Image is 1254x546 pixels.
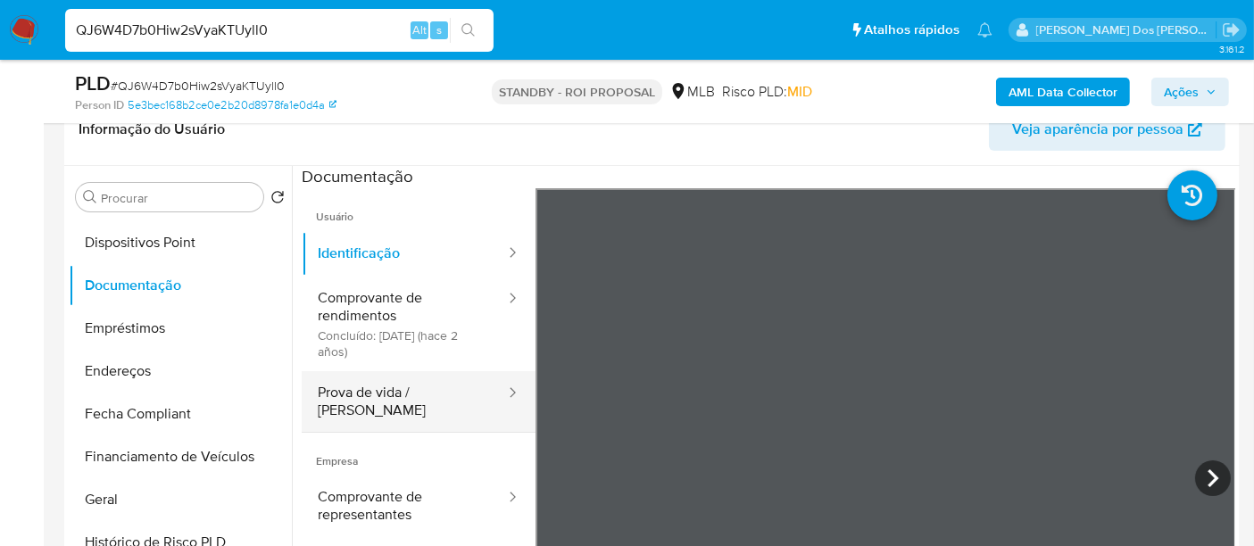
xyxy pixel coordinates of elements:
[1151,78,1229,106] button: Ações
[1036,21,1217,38] p: renato.lopes@mercadopago.com.br
[69,264,292,307] button: Documentação
[128,97,336,113] a: 5e3bec168b2ce0e2b20d8978fa1e0d4a
[722,82,812,102] span: Risco PLD:
[1219,42,1245,56] span: 3.161.2
[69,350,292,393] button: Endereços
[1164,78,1199,106] span: Ações
[69,478,292,521] button: Geral
[1009,78,1117,106] b: AML Data Collector
[111,77,285,95] span: # QJ6W4D7b0Hiw2sVyaKTUyll0
[83,190,97,204] button: Procurar
[977,22,992,37] a: Notificações
[69,307,292,350] button: Empréstimos
[669,82,715,102] div: MLB
[436,21,442,38] span: s
[450,18,486,43] button: search-icon
[492,79,662,104] p: STANDBY - ROI PROPOSAL
[79,120,225,138] h1: Informação do Usuário
[101,190,256,206] input: Procurar
[75,97,124,113] b: Person ID
[996,78,1130,106] button: AML Data Collector
[412,21,427,38] span: Alt
[69,435,292,478] button: Financiamento de Veículos
[1012,108,1183,151] span: Veja aparência por pessoa
[1222,21,1241,39] a: Sair
[75,69,111,97] b: PLD
[65,19,494,42] input: Pesquise usuários ou casos...
[69,221,292,264] button: Dispositivos Point
[69,393,292,435] button: Fecha Compliant
[787,81,812,102] span: MID
[864,21,959,39] span: Atalhos rápidos
[270,190,285,210] button: Retornar ao pedido padrão
[989,108,1225,151] button: Veja aparência por pessoa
